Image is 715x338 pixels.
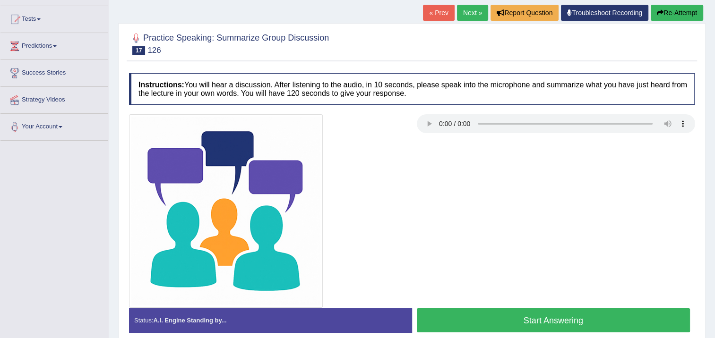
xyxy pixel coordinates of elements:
[0,87,108,110] a: Strategy Videos
[457,5,488,21] a: Next »
[132,46,145,55] span: 17
[0,60,108,84] a: Success Stories
[0,33,108,57] a: Predictions
[417,308,690,332] button: Start Answering
[147,46,161,55] small: 126
[651,5,703,21] button: Re-Attempt
[491,5,559,21] button: Report Question
[561,5,648,21] a: Troubleshoot Recording
[129,73,695,105] h4: You will hear a discussion. After listening to the audio, in 10 seconds, please speak into the mi...
[129,308,412,332] div: Status:
[129,31,329,55] h2: Practice Speaking: Summarize Group Discussion
[0,6,108,30] a: Tests
[423,5,454,21] a: « Prev
[138,81,184,89] b: Instructions:
[0,114,108,137] a: Your Account
[153,317,226,324] strong: A.I. Engine Standing by...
